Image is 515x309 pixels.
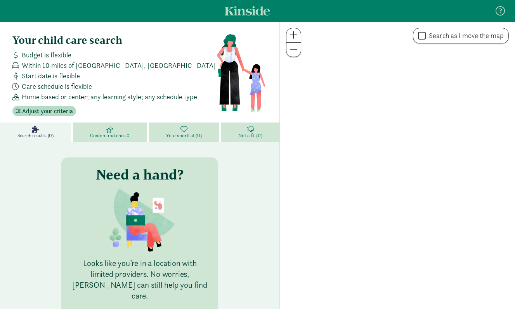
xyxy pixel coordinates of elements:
[426,31,504,40] label: Search as I move the map
[12,106,76,117] button: Adjust your criteria
[96,167,184,182] h3: Need a hand?
[90,133,130,139] span: Custom matches 0
[22,50,71,60] span: Budget is flexible
[149,123,221,142] a: Your shortlist (0)
[22,60,216,71] span: Within 10 miles of [GEOGRAPHIC_DATA], [GEOGRAPHIC_DATA]
[22,81,92,91] span: Care schedule is flexible
[71,258,209,301] p: Looks like you’re in a location with limited providers. No worries, [PERSON_NAME] can still help ...
[221,123,279,142] a: Not a fit (0)
[238,133,262,139] span: Not a fit (0)
[22,107,73,116] span: Adjust your criteria
[22,71,80,81] span: Start date is flexible
[12,34,216,47] h4: Your child care search
[22,91,197,102] span: Home based or center; any learning style; any schedule type
[17,133,54,139] span: Search results (0)
[166,133,201,139] span: Your shortlist (0)
[225,6,270,16] a: Kinside
[73,123,149,142] a: Custom matches 0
